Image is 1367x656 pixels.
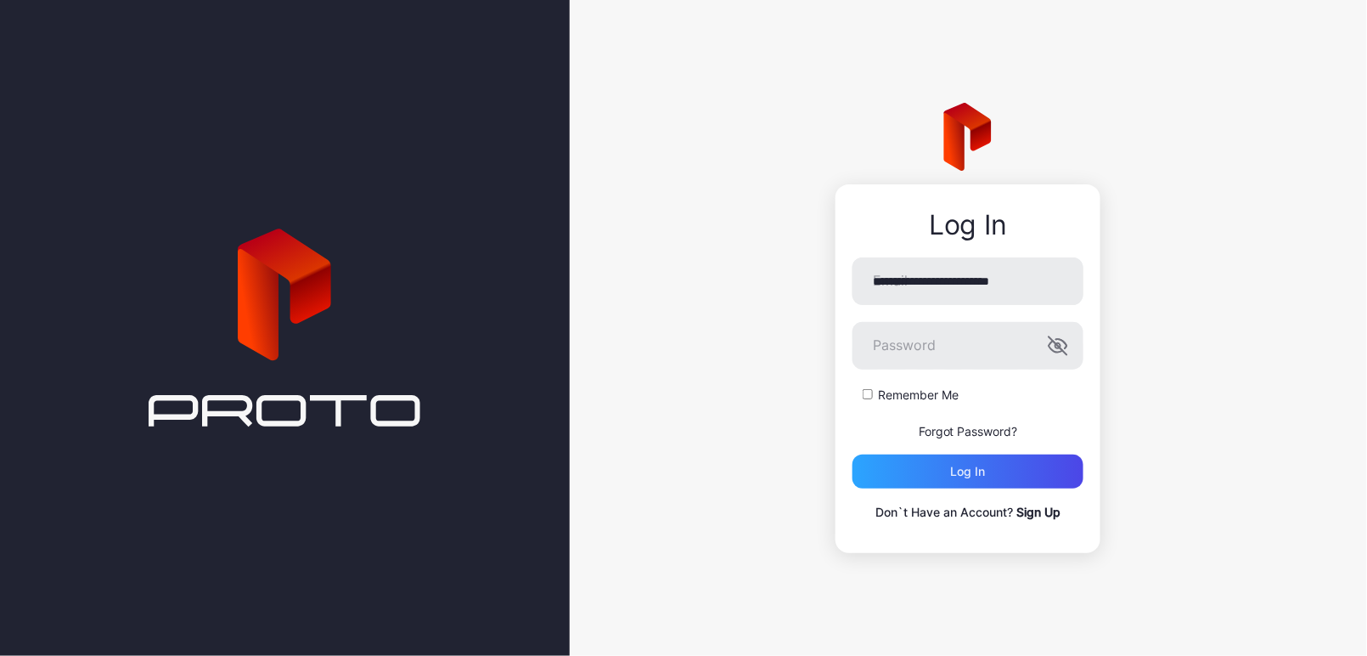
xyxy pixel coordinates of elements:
label: Remember Me [878,387,959,404]
button: Log in [852,455,1083,489]
button: Password [1048,336,1068,356]
a: Forgot Password? [919,424,1018,438]
p: Don`t Have an Account? [852,502,1083,523]
a: Sign Up [1016,505,1060,519]
div: Log In [852,210,1083,240]
div: Log in [951,465,986,478]
input: Password [852,322,1083,370]
input: Email [852,257,1083,305]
